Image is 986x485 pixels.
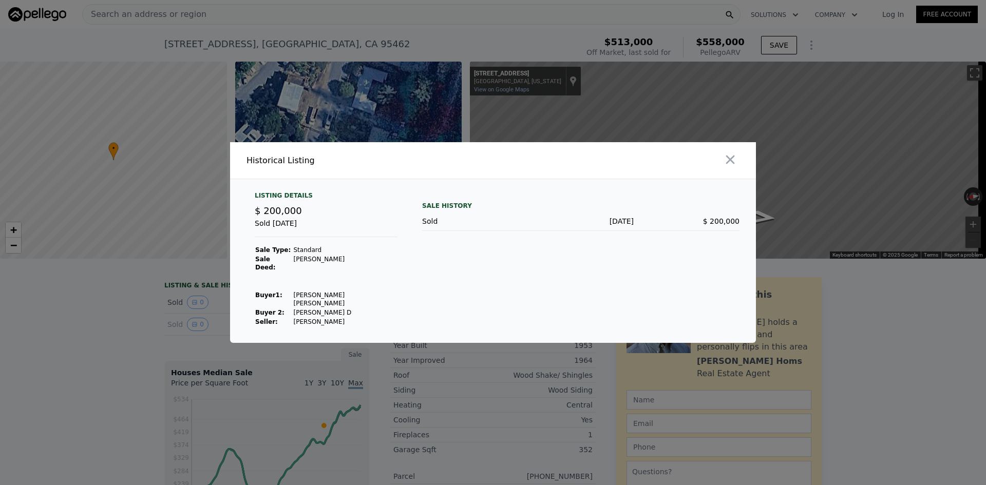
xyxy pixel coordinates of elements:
[293,255,397,272] td: [PERSON_NAME]
[528,216,634,226] div: [DATE]
[255,292,282,299] strong: Buyer 1 :
[255,218,397,237] div: Sold [DATE]
[255,246,291,254] strong: Sale Type:
[422,200,739,212] div: Sale History
[255,191,397,204] div: Listing Details
[293,308,397,317] td: [PERSON_NAME] D
[293,245,397,255] td: Standard
[255,309,285,316] strong: Buyer 2:
[255,256,276,271] strong: Sale Deed:
[255,318,278,325] strong: Seller :
[703,217,739,225] span: $ 200,000
[293,290,397,308] td: [PERSON_NAME] [PERSON_NAME]
[293,317,397,326] td: [PERSON_NAME]
[422,216,528,226] div: Sold
[255,205,302,216] span: $ 200,000
[246,154,489,167] div: Historical Listing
